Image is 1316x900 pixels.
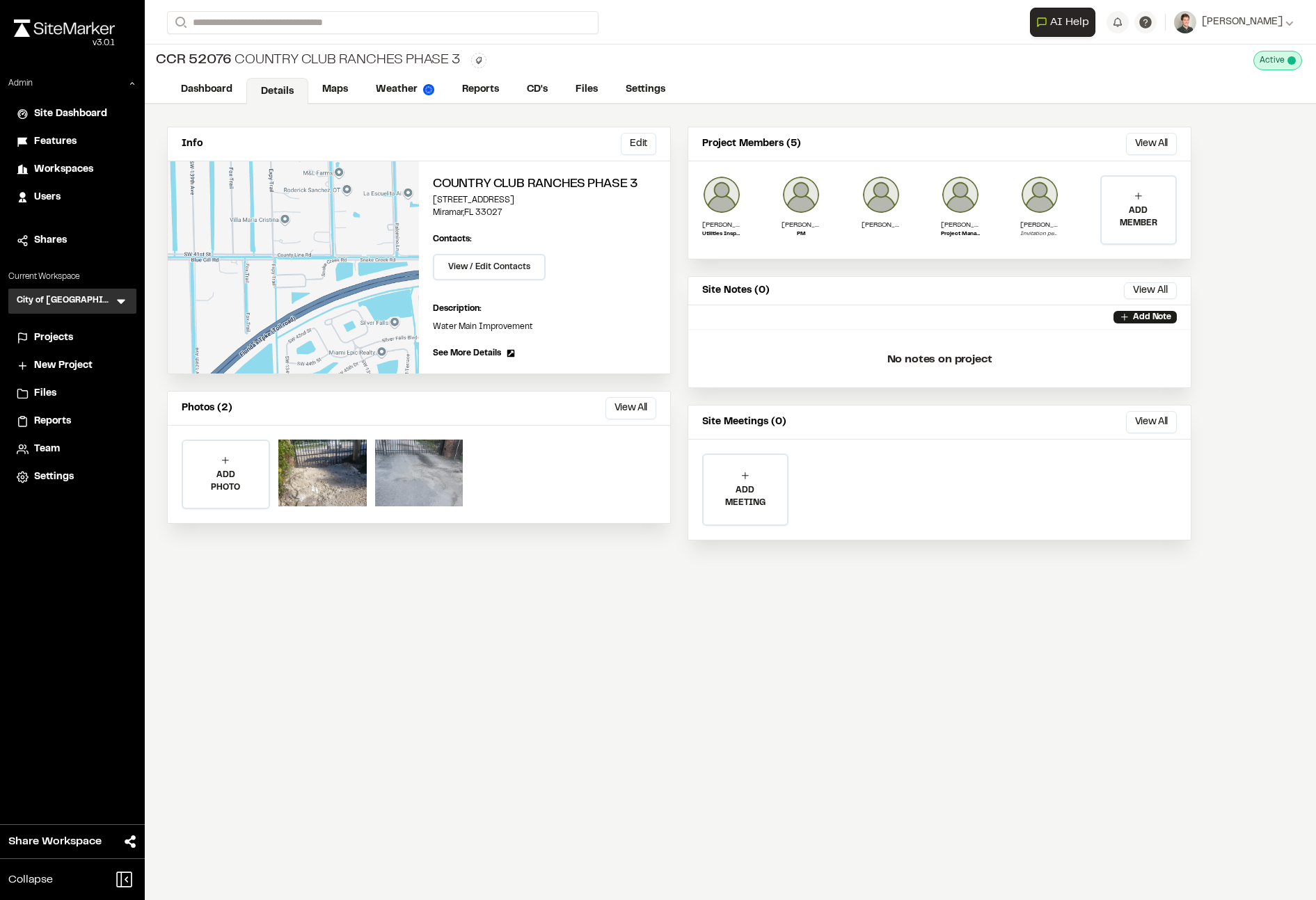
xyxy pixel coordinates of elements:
p: No notes on project [699,337,1180,382]
span: Workspaces [34,162,93,177]
span: Active [1260,54,1285,67]
a: Projects [17,330,128,346]
a: Reports [448,77,513,103]
a: Workspaces [17,162,128,177]
img: precipai.png [423,84,434,95]
a: Weather [362,77,448,103]
a: Settings [17,469,128,485]
span: AI Help [1050,14,1089,31]
a: Files [17,386,128,401]
button: [PERSON_NAME] [1174,11,1294,33]
span: [PERSON_NAME] [1202,15,1283,30]
span: Features [34,134,77,150]
button: View All [1126,133,1177,155]
img: Marcelin Denis [862,175,901,214]
a: Settings [612,77,679,103]
a: Team [17,442,128,457]
a: Files [562,77,612,103]
a: Users [17,190,128,205]
button: Edit [621,133,656,155]
span: See More Details [433,347,501,360]
p: ADD MEETING [704,484,787,509]
span: New Project [34,358,93,373]
span: Shares [34,233,67,248]
button: View All [1124,282,1177,299]
span: Users [34,190,61,205]
a: Features [17,134,128,150]
p: [STREET_ADDRESS] [433,194,656,207]
span: Reports [34,414,71,429]
h3: City of [GEOGRAPHIC_DATA] [17,294,114,308]
p: Utilities Inspector [702,230,741,239]
span: This project is active and counting against your active project count. [1287,56,1296,65]
button: View All [605,397,656,419]
div: Country Club Ranches Phase 3 [156,50,460,71]
span: Site Dashboard [34,106,107,122]
p: Contacts: [433,233,472,246]
h2: Country Club Ranches Phase 3 [433,175,656,194]
p: ADD MEMBER [1102,204,1175,230]
span: Share Workspace [8,833,102,850]
p: Miramar , FL 33027 [433,207,656,219]
p: Add Note [1133,311,1171,323]
p: Current Workspace [8,271,136,283]
p: Invitation pending [1020,230,1059,239]
p: [PERSON_NAME] [941,220,980,230]
a: New Project [17,358,128,373]
div: This project is active and counting against your active project count. [1253,51,1302,70]
p: Admin [8,77,33,90]
img: rebrand.png [14,19,115,37]
span: Settings [34,469,74,485]
img: User [1174,11,1196,33]
span: Team [34,442,60,457]
img: James W Rowley III [941,175,980,214]
a: Shares [17,233,128,248]
p: [PERSON_NAME] [702,220,741,230]
button: Open AI Assistant [1030,8,1095,37]
p: Description: [433,303,656,315]
a: Maps [308,77,362,103]
a: CD's [513,77,562,103]
span: Projects [34,330,73,346]
p: Info [182,136,203,152]
img: Neil Mahadeo [702,175,741,214]
img: Eric Francois [1020,175,1059,214]
a: Reports [17,414,128,429]
a: Site Dashboard [17,106,128,122]
button: View All [1126,411,1177,433]
p: Site Meetings (0) [702,415,786,430]
p: [PERSON_NAME]-you [782,220,820,230]
p: PM [782,230,820,239]
button: View / Edit Contacts [433,254,546,280]
p: Water Main Improvement [433,321,656,333]
a: Details [246,78,308,104]
span: CCR 52076 [156,50,232,71]
p: Site Notes (0) [702,283,770,298]
div: Oh geez...please don't... [14,37,115,49]
div: Open AI Assistant [1030,8,1101,37]
span: Collapse [8,871,53,888]
img: Dwight Shim-you [782,175,820,214]
button: Search [167,11,192,34]
p: [PERSON_NAME] [862,220,901,230]
span: Files [34,386,56,401]
p: Project Members (5) [702,136,801,152]
p: [PERSON_NAME] [1020,220,1059,230]
button: Edit Tags [471,53,486,68]
p: ADD PHOTO [183,469,269,494]
p: Project Manager [941,230,980,239]
p: Photos (2) [182,401,232,416]
a: Dashboard [167,77,246,103]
